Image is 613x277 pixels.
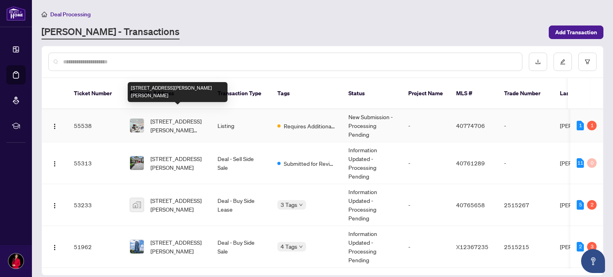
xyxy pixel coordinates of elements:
th: Trade Number [498,78,554,109]
td: 53233 [67,184,123,226]
td: 51962 [67,226,123,268]
td: 55538 [67,109,123,142]
span: download [535,59,541,65]
span: 3 Tags [281,200,297,209]
td: - [402,109,450,142]
div: 5 [577,200,584,210]
img: thumbnail-img [130,240,144,253]
th: Transaction Type [211,78,271,109]
img: thumbnail-img [130,119,144,132]
div: 11 [577,158,584,168]
img: Logo [51,123,58,130]
img: thumbnail-img [130,198,144,212]
div: 2 [577,242,584,251]
td: 55313 [67,142,123,184]
span: home [42,12,47,17]
button: Open asap [581,249,605,273]
button: filter [578,53,597,71]
th: MLS # [450,78,498,109]
img: Logo [51,244,58,251]
span: filter [585,59,590,65]
td: 2515215 [498,226,554,268]
th: Project Name [402,78,450,109]
button: edit [554,53,572,71]
span: edit [560,59,566,65]
button: Logo [48,240,61,253]
td: - [402,226,450,268]
span: down [299,203,303,207]
button: download [529,53,547,71]
td: Deal - Sell Side Sale [211,142,271,184]
td: Information Updated - Processing Pending [342,142,402,184]
button: Add Transaction [549,26,603,39]
div: 1 [577,121,584,130]
span: 40774706 [456,122,485,129]
div: 0 [587,158,597,168]
div: [STREET_ADDRESS][PERSON_NAME][PERSON_NAME] [128,82,227,102]
img: Logo [51,202,58,209]
img: thumbnail-img [130,156,144,170]
span: [STREET_ADDRESS][PERSON_NAME] [150,238,205,255]
span: down [299,245,303,249]
td: Information Updated - Processing Pending [342,226,402,268]
span: 4 Tags [281,242,297,251]
img: Logo [51,161,58,167]
span: 40765658 [456,201,485,208]
span: Submitted for Review [284,159,336,168]
button: Logo [48,157,61,169]
div: 3 [587,242,597,251]
td: Listing [211,109,271,142]
th: Ticket Number [67,78,123,109]
th: Tags [271,78,342,109]
span: Deal Processing [50,11,91,18]
span: Requires Additional Docs [284,122,336,130]
td: New Submission - Processing Pending [342,109,402,142]
img: logo [6,6,26,21]
span: [STREET_ADDRESS][PERSON_NAME] [150,154,205,172]
button: Logo [48,198,61,211]
td: - [402,184,450,226]
div: 1 [587,121,597,130]
span: [STREET_ADDRESS][PERSON_NAME][PERSON_NAME] [150,117,205,134]
button: Logo [48,119,61,132]
div: 2 [587,200,597,210]
td: 2515267 [498,184,554,226]
td: - [402,142,450,184]
span: [STREET_ADDRESS][PERSON_NAME] [150,196,205,214]
span: 40761289 [456,159,485,167]
td: Deal - Buy Side Lease [211,184,271,226]
img: Profile Icon [8,253,24,269]
td: Information Updated - Processing Pending [342,184,402,226]
td: - [498,142,554,184]
th: Status [342,78,402,109]
span: Add Transaction [555,26,597,39]
span: X12367235 [456,243,488,250]
td: - [498,109,554,142]
a: [PERSON_NAME] - Transactions [42,25,180,39]
td: Deal - Buy Side Sale [211,226,271,268]
th: Property Address [123,78,211,109]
